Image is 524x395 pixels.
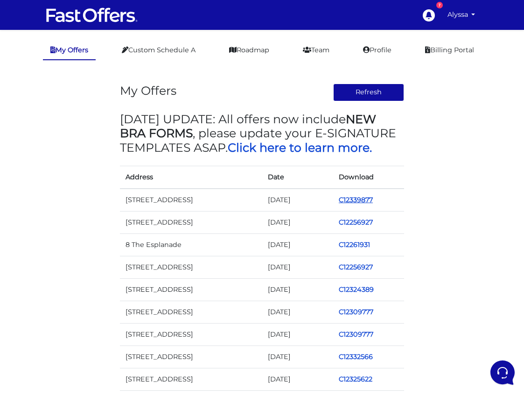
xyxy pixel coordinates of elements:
[262,346,333,368] td: [DATE]
[43,41,96,60] a: My Offers
[65,300,122,321] button: Messages
[262,189,333,212] td: [DATE]
[333,84,404,101] button: Refresh
[262,233,333,256] td: [DATE]
[120,368,262,391] td: [STREET_ADDRESS]
[120,301,262,324] td: [STREET_ADDRESS]
[339,353,373,361] a: C12332566
[120,166,262,189] th: Address
[339,196,373,204] a: C12339877
[120,211,262,233] td: [STREET_ADDRESS]
[295,41,337,59] a: Team
[436,2,443,8] div: 7
[120,233,262,256] td: 8 The Esplanade
[120,256,262,278] td: [STREET_ADDRESS]
[339,285,374,294] a: C12324389
[21,151,153,160] input: Search for an Article...
[7,300,65,321] button: Home
[333,166,405,189] th: Download
[262,211,333,233] td: [DATE]
[114,41,203,59] a: Custom Schedule A
[262,301,333,324] td: [DATE]
[120,324,262,346] td: [STREET_ADDRESS]
[15,52,76,60] span: Your Conversations
[339,375,372,383] a: C12325622
[120,189,262,212] td: [STREET_ADDRESS]
[15,131,63,138] span: Find an Answer
[116,131,172,138] a: Open Help Center
[120,278,262,301] td: [STREET_ADDRESS]
[145,313,157,321] p: Help
[262,166,333,189] th: Date
[120,112,405,155] h3: [DATE] UPDATE: All offers now include , please update your E-SIGNATURE TEMPLATES ASAP.
[67,99,131,106] span: Start a Conversation
[339,240,370,249] a: C12261931
[30,67,49,86] img: dark
[262,324,333,346] td: [DATE]
[80,313,107,321] p: Messages
[120,84,176,98] h3: My Offers
[444,6,479,24] a: Alyssa
[339,330,373,339] a: C12309777
[228,141,372,155] a: Click here to learn more.
[28,313,44,321] p: Home
[339,308,373,316] a: C12309777
[15,93,172,112] button: Start a Conversation
[356,41,399,59] a: Profile
[222,41,277,59] a: Roadmap
[262,278,333,301] td: [DATE]
[120,112,376,140] strong: NEW BRA FORMS
[122,300,179,321] button: Help
[418,41,482,59] a: Billing Portal
[151,52,172,60] a: See all
[489,359,517,387] iframe: Customerly Messenger Launcher
[339,218,373,226] a: C12256927
[120,346,262,368] td: [STREET_ADDRESS]
[339,263,373,271] a: C12256927
[418,4,439,26] a: 7
[15,67,34,86] img: dark
[7,7,157,37] h2: Hello [PERSON_NAME] 👋
[262,256,333,278] td: [DATE]
[262,368,333,391] td: [DATE]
